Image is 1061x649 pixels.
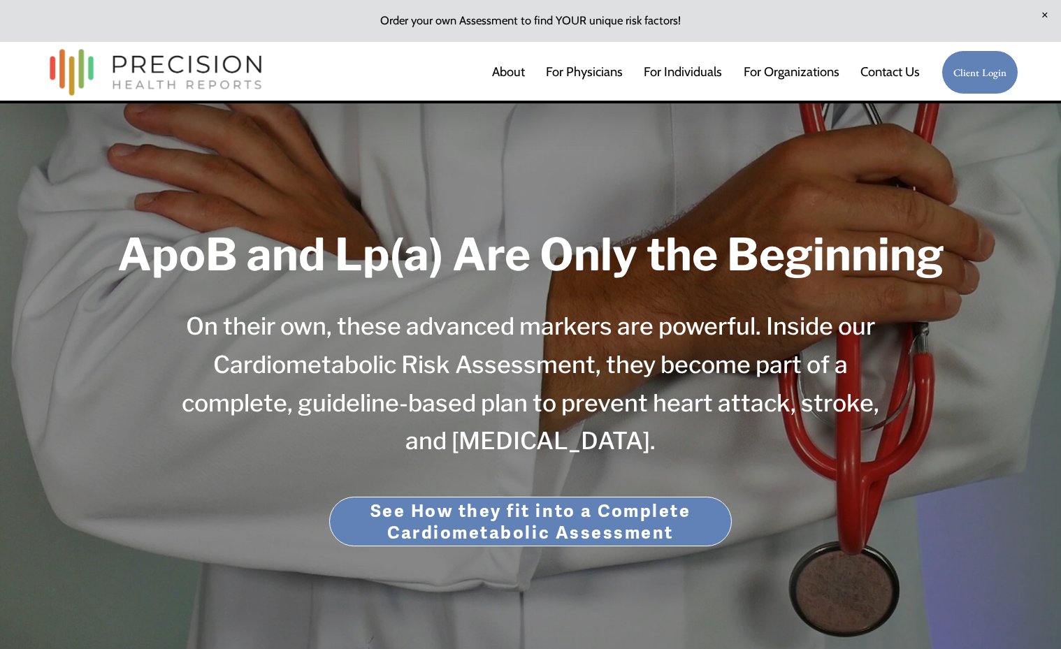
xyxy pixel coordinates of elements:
[546,58,623,86] a: For Physicians
[329,497,732,546] a: See How they fit into a Complete Cardiometabolic Assessment
[744,58,839,86] a: folder dropdown
[117,228,944,282] strong: ApoB and Lp(a) Are Only the Beginning
[492,58,525,86] a: About
[644,58,722,86] a: For Individuals
[43,43,269,102] img: Precision Health Reports
[941,50,1019,94] a: Client Login
[166,307,896,460] h3: On their own, these advanced markers are powerful. Inside our Cardiometabolic Risk Assessment, th...
[744,59,839,85] span: For Organizations
[860,58,920,86] a: Contact Us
